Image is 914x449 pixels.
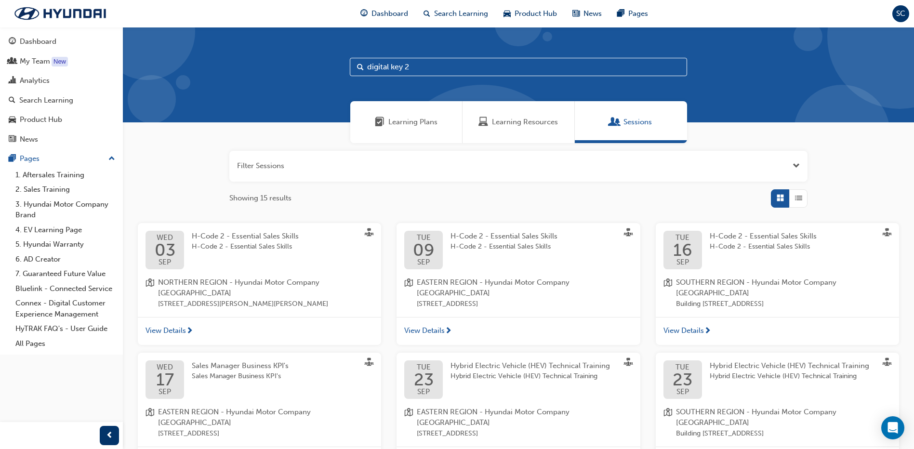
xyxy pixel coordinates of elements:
[397,223,640,345] button: TUE09SEPH-Code 2 - Essential Sales SkillsH-Code 2 - Essential Sales Skillslocation-iconEASTERN RE...
[138,223,381,345] button: WED03SEPH-Code 2 - Essential Sales SkillsH-Code 2 - Essential Sales Skillslocation-iconNORTHERN R...
[12,168,119,183] a: 1. Aftersales Training
[4,150,119,168] button: Pages
[156,371,174,388] span: 17
[155,259,175,266] span: SEP
[12,197,119,223] a: 3. Hyundai Motor Company Brand
[20,114,62,125] div: Product Hub
[515,8,557,19] span: Product Hub
[663,407,891,439] a: location-iconSOUTHERN REGION - Hyundai Motor Company [GEOGRAPHIC_DATA]Building [STREET_ADDRESS]
[20,75,50,86] div: Analytics
[414,364,434,371] span: TUE
[350,58,687,76] input: Search...
[19,95,73,106] div: Search Learning
[404,325,445,336] span: View Details
[146,360,373,399] a: WED17SEPSales Manager Business KPI'sSales Manager Business KPI's
[12,266,119,281] a: 7. Guaranteed Future Value
[350,101,463,143] a: Learning PlansLearning Plans
[676,299,891,310] span: Building [STREET_ADDRESS]
[388,117,437,128] span: Learning Plans
[20,36,56,47] div: Dashboard
[192,361,289,370] span: Sales Manager Business KPI's
[673,388,692,396] span: SEP
[583,8,602,19] span: News
[4,72,119,90] a: Analytics
[434,8,488,19] span: Search Learning
[4,31,119,150] button: DashboardMy TeamAnalyticsSearch LearningProduct HubNews
[417,407,632,428] span: EASTERN REGION - Hyundai Motor Company [GEOGRAPHIC_DATA]
[9,38,16,46] span: guage-icon
[610,117,620,128] span: Sessions
[445,327,452,336] span: next-icon
[146,325,186,336] span: View Details
[624,228,633,239] span: sessionType_FACE_TO_FACE-icon
[414,388,434,396] span: SEP
[357,62,364,73] span: Search
[12,281,119,296] a: Bluelink - Connected Service
[628,8,648,19] span: Pages
[4,111,119,129] a: Product Hub
[5,3,116,24] img: Trak
[676,428,891,439] span: Building [STREET_ADDRESS]
[663,277,891,310] a: location-iconSOUTHERN REGION - Hyundai Motor Company [GEOGRAPHIC_DATA]Building [STREET_ADDRESS]
[416,4,496,24] a: search-iconSearch Learning
[450,371,610,382] span: Hybrid Electric Vehicle (HEV) Technical Training
[450,361,610,370] span: Hybrid Electric Vehicle (HEV) Technical Training
[673,371,692,388] span: 23
[52,57,68,66] div: Tooltip anchor
[4,33,119,51] a: Dashboard
[883,228,891,239] span: sessionType_FACE_TO_FACE-icon
[492,117,558,128] span: Learning Resources
[156,388,174,396] span: SEP
[404,277,632,310] a: location-iconEASTERN REGION - Hyundai Motor Company [GEOGRAPHIC_DATA][STREET_ADDRESS]
[413,259,435,266] span: SEP
[414,371,434,388] span: 23
[673,234,692,241] span: TUE
[777,193,784,204] span: Grid
[192,241,299,252] span: H-Code 2 - Essential Sales Skills
[656,317,899,345] a: View Details
[12,223,119,238] a: 4. EV Learning Page
[229,193,291,204] span: Showing 15 results
[360,8,368,20] span: guage-icon
[108,153,115,165] span: up-icon
[656,223,899,345] button: TUE16SEPH-Code 2 - Essential Sales SkillsH-Code 2 - Essential Sales Skillslocation-iconSOUTHERN R...
[417,299,632,310] span: [STREET_ADDRESS]
[192,232,299,240] span: H-Code 2 - Essential Sales Skills
[424,8,430,20] span: search-icon
[9,135,16,144] span: news-icon
[676,277,891,299] span: SOUTHERN REGION - Hyundai Motor Company [GEOGRAPHIC_DATA]
[4,53,119,70] a: My Team
[9,116,16,124] span: car-icon
[673,259,692,266] span: SEP
[12,182,119,197] a: 2. Sales Training
[795,193,802,204] span: List
[397,317,640,345] a: View Details
[192,371,289,382] span: Sales Manager Business KPI's
[371,8,408,19] span: Dashboard
[9,57,16,66] span: people-icon
[158,407,373,428] span: EASTERN REGION - Hyundai Motor Company [GEOGRAPHIC_DATA]
[663,325,704,336] span: View Details
[663,277,672,310] span: location-icon
[883,358,891,369] span: sessionType_FACE_TO_FACE-icon
[365,358,373,369] span: sessionType_FACE_TO_FACE-icon
[710,361,869,370] span: Hybrid Electric Vehicle (HEV) Technical Training
[146,277,154,310] span: location-icon
[663,360,891,399] a: TUE23SEPHybrid Electric Vehicle (HEV) Technical TrainingHybrid Electric Vehicle (HEV) Technical T...
[155,241,175,259] span: 03
[417,277,632,299] span: EASTERN REGION - Hyundai Motor Company [GEOGRAPHIC_DATA]
[9,155,16,163] span: pages-icon
[12,321,119,336] a: HyTRAK FAQ's - User Guide
[9,96,15,105] span: search-icon
[404,360,632,399] a: TUE23SEPHybrid Electric Vehicle (HEV) Technical TrainingHybrid Electric Vehicle (HEV) Technical T...
[710,371,869,382] span: Hybrid Electric Vehicle (HEV) Technical Training
[20,134,38,145] div: News
[146,231,373,269] a: WED03SEPH-Code 2 - Essential Sales SkillsH-Code 2 - Essential Sales Skills
[663,407,672,439] span: location-icon
[623,117,652,128] span: Sessions
[463,101,575,143] a: Learning ResourcesLearning Resources
[572,8,580,20] span: news-icon
[12,296,119,321] a: Connex - Digital Customer Experience Management
[106,430,113,442] span: prev-icon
